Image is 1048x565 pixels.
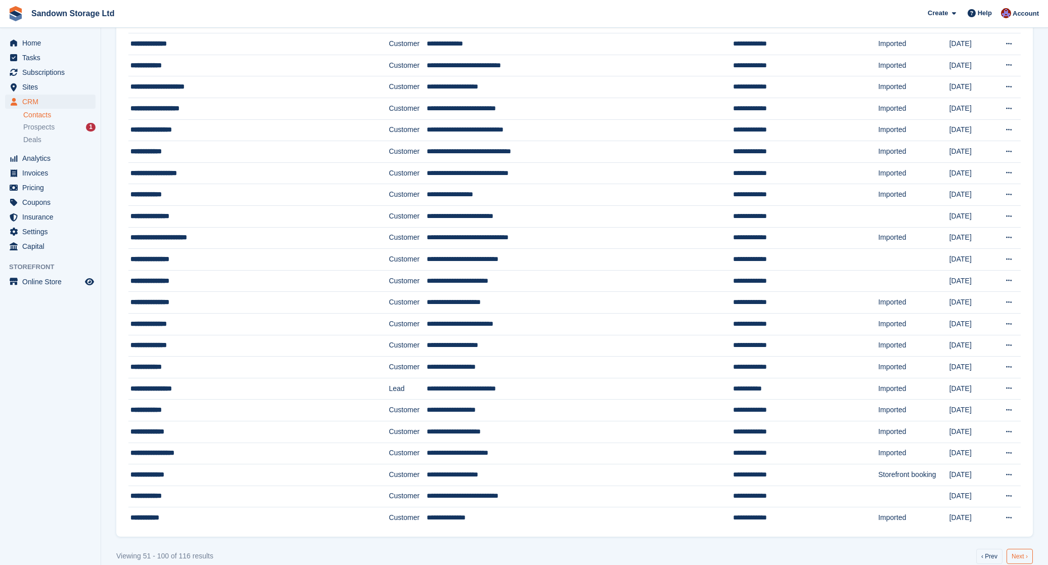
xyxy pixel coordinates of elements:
span: Pricing [22,181,83,195]
span: Invoices [22,166,83,180]
span: Coupons [22,195,83,209]
a: menu [5,166,96,180]
td: Customer [389,292,427,314]
a: menu [5,51,96,65]
td: Customer [389,335,427,357]
img: Chloe Lovelock-Brown [1001,8,1011,18]
td: Customer [389,313,427,335]
td: Customer [389,55,427,76]
span: Prospects [23,122,55,132]
a: Deals [23,135,96,145]
td: Imported [878,507,949,529]
td: Imported [878,292,949,314]
td: [DATE] [949,335,995,357]
td: Customer [389,98,427,120]
td: Customer [389,141,427,163]
td: Customer [389,400,427,421]
td: Imported [878,162,949,184]
td: Customer [389,249,427,271]
img: stora-icon-8386f47178a22dfd0bd8f6a31ec36ba5ce8667c1dd55bd0f319d3a0aa187defe.svg [8,6,23,21]
td: [DATE] [949,357,995,378]
td: Imported [878,443,949,464]
td: Customer [389,184,427,206]
td: Imported [878,421,949,443]
td: Customer [389,227,427,249]
td: [DATE] [949,98,995,120]
td: [DATE] [949,76,995,98]
td: Customer [389,162,427,184]
span: Insurance [22,210,83,224]
a: menu [5,181,96,195]
td: Imported [878,184,949,206]
span: Settings [22,225,83,239]
a: menu [5,36,96,50]
td: Customer [389,205,427,227]
a: menu [5,151,96,165]
span: Home [22,36,83,50]
td: [DATE] [949,486,995,507]
td: [DATE] [949,507,995,529]
td: [DATE] [949,443,995,464]
span: Account [1013,9,1039,19]
a: menu [5,95,96,109]
td: Customer [389,421,427,443]
td: Storefront booking [878,464,949,486]
span: Subscriptions [22,65,83,79]
td: Customer [389,119,427,141]
td: Imported [878,76,949,98]
td: [DATE] [949,464,995,486]
span: Storefront [9,262,101,272]
td: [DATE] [949,55,995,76]
td: [DATE] [949,421,995,443]
span: Sites [22,80,83,94]
a: menu [5,239,96,253]
td: Imported [878,357,949,378]
td: Customer [389,33,427,55]
span: Create [928,8,948,18]
a: menu [5,195,96,209]
span: Online Store [22,275,83,289]
td: [DATE] [949,400,995,421]
td: [DATE] [949,270,995,292]
a: Prospects 1 [23,122,96,133]
td: Imported [878,55,949,76]
td: [DATE] [949,184,995,206]
td: Customer [389,443,427,464]
a: Sandown Storage Ltd [27,5,118,22]
td: [DATE] [949,313,995,335]
td: [DATE] [949,227,995,249]
a: menu [5,210,96,224]
div: Viewing 51 - 100 of 116 results [116,551,213,561]
td: Imported [878,98,949,120]
td: Imported [878,141,949,163]
a: menu [5,275,96,289]
span: Capital [22,239,83,253]
a: Previous [976,549,1003,564]
td: Imported [878,400,949,421]
div: 1 [86,123,96,132]
td: Customer [389,357,427,378]
span: Help [978,8,992,18]
span: Deals [23,135,41,145]
td: Customer [389,464,427,486]
a: Contacts [23,110,96,120]
td: Customer [389,486,427,507]
td: [DATE] [949,162,995,184]
td: [DATE] [949,249,995,271]
td: Imported [878,378,949,400]
span: Analytics [22,151,83,165]
td: Customer [389,507,427,529]
span: Tasks [22,51,83,65]
td: Imported [878,119,949,141]
a: menu [5,80,96,94]
td: [DATE] [949,119,995,141]
td: [DATE] [949,33,995,55]
span: CRM [22,95,83,109]
a: menu [5,65,96,79]
td: [DATE] [949,292,995,314]
nav: Pages [974,549,1035,564]
a: menu [5,225,96,239]
td: Imported [878,227,949,249]
a: Next [1007,549,1033,564]
td: [DATE] [949,141,995,163]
